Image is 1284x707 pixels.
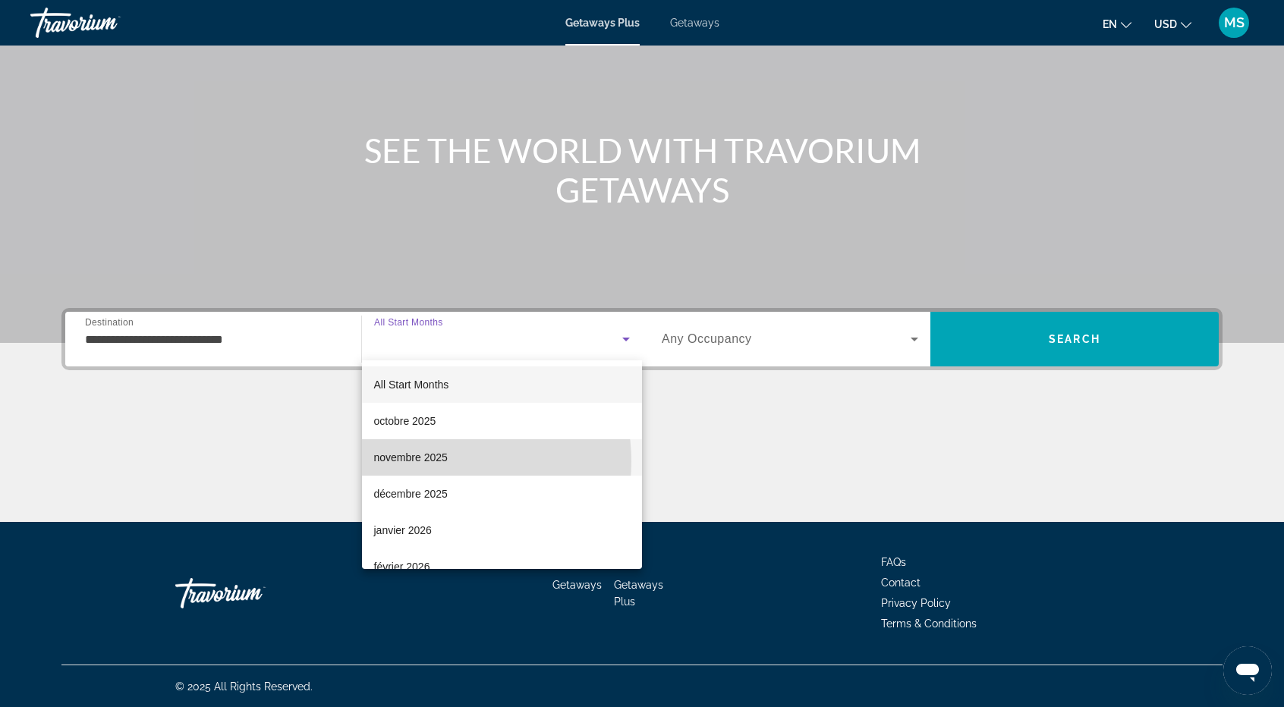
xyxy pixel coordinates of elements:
span: février 2026 [374,558,430,576]
span: décembre 2025 [374,485,448,503]
span: janvier 2026 [374,521,432,539]
span: All Start Months [374,379,449,391]
iframe: Bouton de lancement de la fenêtre de messagerie [1223,646,1272,695]
span: novembre 2025 [374,448,448,467]
span: octobre 2025 [374,412,436,430]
